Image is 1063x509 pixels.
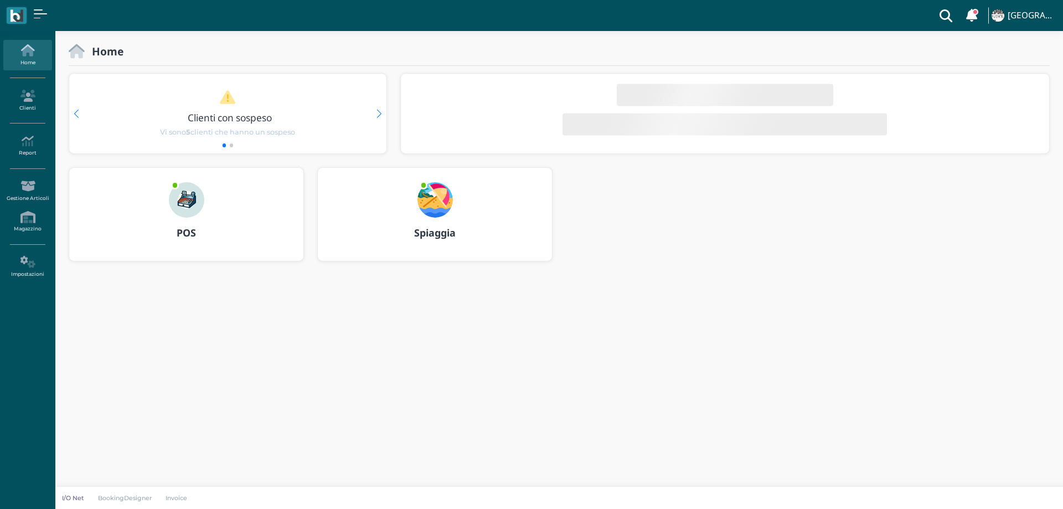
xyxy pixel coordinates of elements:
img: ... [169,182,204,218]
div: 1 / 2 [69,74,386,153]
a: ... [GEOGRAPHIC_DATA] [990,2,1056,29]
a: Report [3,131,51,161]
img: logo [10,9,23,22]
img: ... [417,182,453,218]
h3: Clienti con sospeso [92,112,367,123]
h2: Home [85,45,123,57]
a: Clienti [3,85,51,116]
a: Impostazioni [3,251,51,282]
div: Next slide [376,110,381,118]
a: ... POS [69,167,304,275]
a: Clienti con sospeso Vi sono5clienti che hanno un sospeso [90,90,365,137]
b: Spiaggia [414,226,456,239]
img: ... [992,9,1004,22]
b: 5 [186,128,190,136]
a: ... Spiaggia [317,167,553,275]
a: Gestione Articoli [3,176,51,206]
b: POS [177,226,196,239]
h4: [GEOGRAPHIC_DATA] [1008,11,1056,20]
a: Magazzino [3,207,51,237]
span: Vi sono clienti che hanno un sospeso [160,127,295,137]
a: Home [3,40,51,70]
div: Previous slide [74,110,79,118]
iframe: Help widget launcher [984,475,1054,500]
